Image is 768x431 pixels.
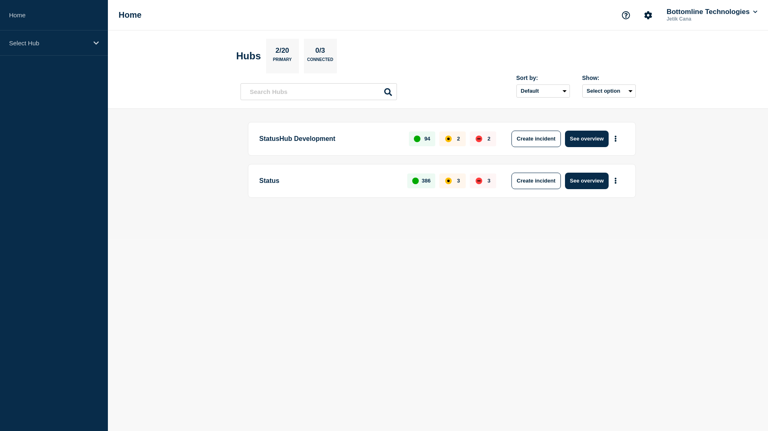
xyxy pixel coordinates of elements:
[445,136,452,142] div: affected
[312,47,328,57] p: 0/3
[414,136,420,142] div: up
[422,178,431,184] p: 386
[445,178,452,184] div: affected
[516,84,570,98] select: Sort by
[259,131,400,147] p: StatusHub Development
[582,84,636,98] button: Select option
[617,7,635,24] button: Support
[665,8,759,16] button: Bottomline Technologies
[640,7,657,24] button: Account settings
[511,131,561,147] button: Create incident
[236,50,261,62] h2: Hubs
[457,136,460,142] p: 2
[511,173,561,189] button: Create incident
[582,75,636,81] div: Show:
[240,83,397,100] input: Search Hubs
[272,47,292,57] p: 2/20
[307,57,333,66] p: Connected
[259,173,398,189] p: Status
[488,178,490,184] p: 3
[424,136,430,142] p: 94
[9,40,88,47] p: Select Hub
[119,10,142,20] h1: Home
[610,173,621,188] button: More actions
[273,57,292,66] p: Primary
[516,75,570,81] div: Sort by:
[565,173,609,189] button: See overview
[610,131,621,146] button: More actions
[488,136,490,142] p: 2
[476,136,482,142] div: down
[476,178,482,184] div: down
[665,16,751,22] p: Jetik Cana
[565,131,609,147] button: See overview
[412,178,419,184] div: up
[457,178,460,184] p: 3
